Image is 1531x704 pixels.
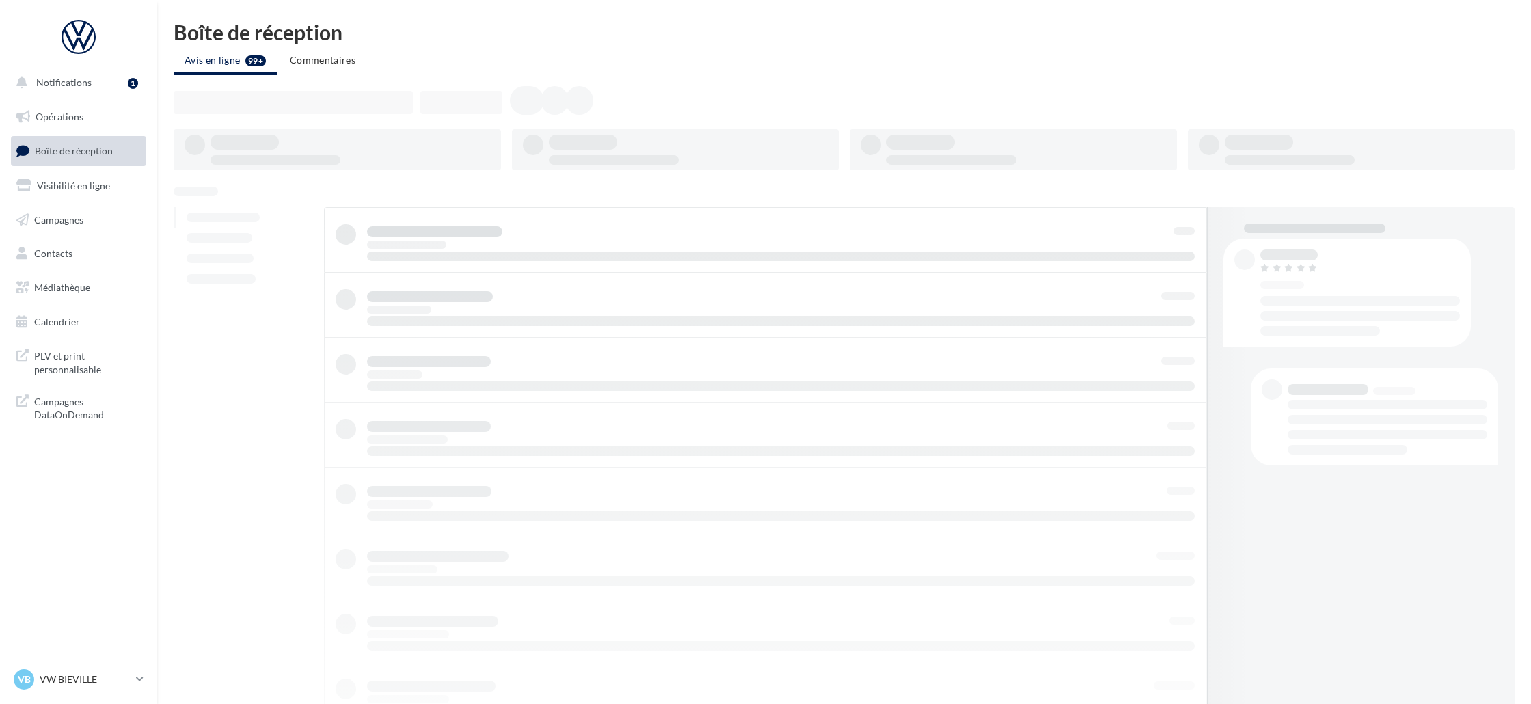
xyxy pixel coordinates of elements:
[174,22,1515,42] div: Boîte de réception
[290,54,355,66] span: Commentaires
[34,316,80,327] span: Calendrier
[8,308,149,336] a: Calendrier
[8,273,149,302] a: Médiathèque
[34,282,90,293] span: Médiathèque
[34,347,141,376] span: PLV et print personnalisable
[8,68,144,97] button: Notifications 1
[8,103,149,131] a: Opérations
[40,673,131,686] p: VW BIEVILLE
[8,239,149,268] a: Contacts
[34,392,141,422] span: Campagnes DataOnDemand
[8,206,149,234] a: Campagnes
[8,387,149,427] a: Campagnes DataOnDemand
[34,247,72,259] span: Contacts
[34,213,83,225] span: Campagnes
[36,77,92,88] span: Notifications
[35,145,113,157] span: Boîte de réception
[36,111,83,122] span: Opérations
[37,180,110,191] span: Visibilité en ligne
[8,341,149,381] a: PLV et print personnalisable
[8,136,149,165] a: Boîte de réception
[18,673,31,686] span: VB
[128,78,138,89] div: 1
[8,172,149,200] a: Visibilité en ligne
[11,666,146,692] a: VB VW BIEVILLE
